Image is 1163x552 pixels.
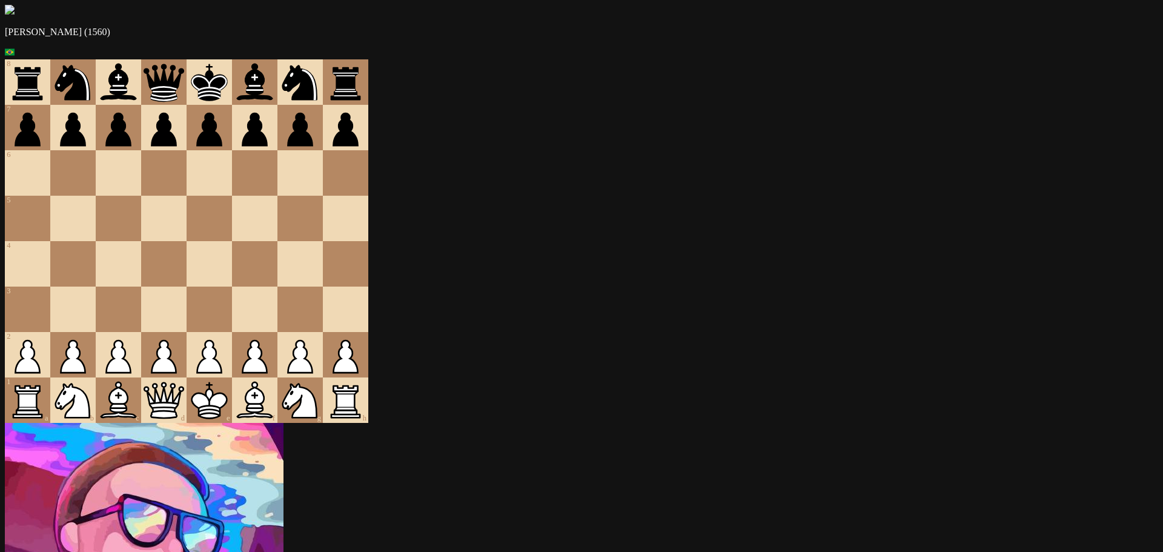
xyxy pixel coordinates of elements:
div: 5 [7,196,48,205]
div: 6 [7,150,48,159]
div: 4 [7,241,48,250]
div: 3 [7,287,48,296]
p: [PERSON_NAME] (1560) [5,27,1158,38]
img: avatar.jpg [5,5,15,15]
